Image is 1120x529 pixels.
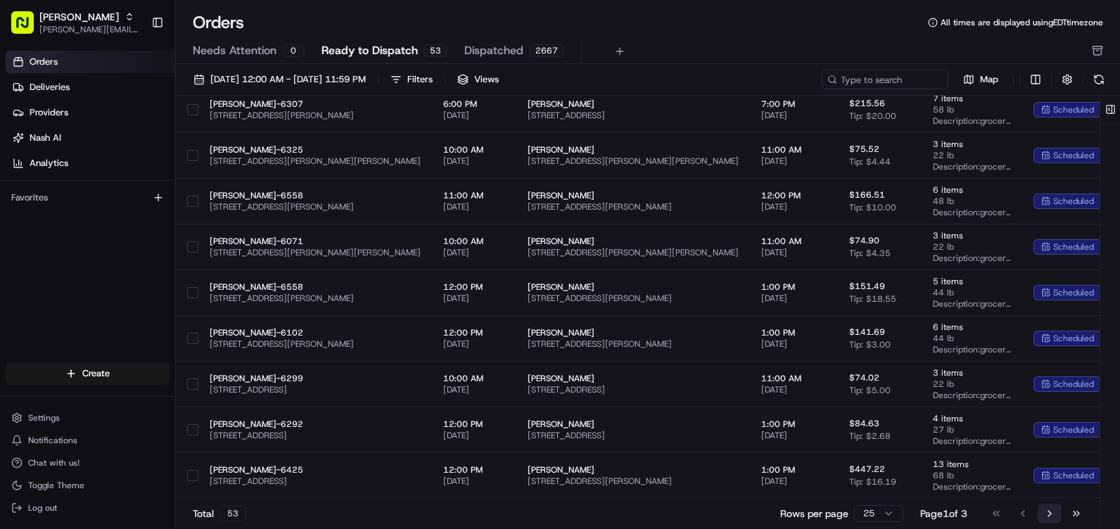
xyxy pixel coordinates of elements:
[933,93,1011,104] span: 7 items
[528,373,739,384] span: [PERSON_NAME]
[933,298,1011,310] span: Description: grocery bags
[210,338,421,350] span: [STREET_ADDRESS][PERSON_NAME]
[761,98,827,110] span: 7:00 PM
[849,418,879,429] span: $84.63
[443,373,505,384] span: 10:00 AM
[443,155,505,167] span: [DATE]
[822,70,948,89] input: Type to search
[849,476,896,487] span: Tip: $16.19
[849,144,879,155] span: $75.52
[849,98,885,109] span: $215.56
[113,198,231,224] a: 💻API Documentation
[761,384,827,395] span: [DATE]
[6,476,170,495] button: Toggle Theme
[933,321,1011,333] span: 6 items
[849,202,896,213] span: Tip: $10.00
[528,247,739,258] span: [STREET_ADDRESS][PERSON_NAME][PERSON_NAME]
[210,247,421,258] span: [STREET_ADDRESS][PERSON_NAME][PERSON_NAME]
[1053,104,1094,115] span: scheduled
[1053,287,1094,298] span: scheduled
[464,42,523,59] span: Dispatched
[210,144,421,155] span: [PERSON_NAME]-6325
[933,139,1011,150] span: 3 items
[6,498,170,518] button: Log out
[528,236,739,247] span: [PERSON_NAME]
[933,470,1011,481] span: 68 lb
[193,506,246,521] div: Total
[1053,241,1094,253] span: scheduled
[761,144,827,155] span: 11:00 AM
[528,476,739,487] span: [STREET_ADDRESS][PERSON_NAME]
[210,155,421,167] span: [STREET_ADDRESS][PERSON_NAME][PERSON_NAME]
[14,56,256,79] p: Welcome 👋
[849,464,885,475] span: $447.22
[443,110,505,121] span: [DATE]
[39,10,119,24] button: [PERSON_NAME]
[849,281,885,292] span: $151.49
[210,419,421,430] span: [PERSON_NAME]-6292
[210,190,421,201] span: [PERSON_NAME]-6558
[443,476,505,487] span: [DATE]
[528,293,739,304] span: [STREET_ADDRESS][PERSON_NAME]
[528,430,739,441] span: [STREET_ADDRESS]
[6,152,175,174] a: Analytics
[210,73,366,86] span: [DATE] 12:00 AM - [DATE] 11:59 PM
[14,14,42,42] img: Nash
[322,42,418,59] span: Ready to Dispatch
[761,430,827,441] span: [DATE]
[761,327,827,338] span: 1:00 PM
[6,408,170,428] button: Settings
[30,157,68,170] span: Analytics
[761,476,827,487] span: [DATE]
[28,502,57,514] span: Log out
[210,384,421,395] span: [STREET_ADDRESS]
[933,344,1011,355] span: Description: grocery bags
[761,293,827,304] span: [DATE]
[6,76,175,98] a: Deliveries
[210,430,421,441] span: [STREET_ADDRESS]
[761,464,827,476] span: 1:00 PM
[443,144,505,155] span: 10:00 AM
[28,412,60,423] span: Settings
[443,327,505,338] span: 12:00 PM
[424,44,447,57] div: 53
[849,235,879,246] span: $74.90
[28,457,79,469] span: Chat with us!
[528,464,739,476] span: [PERSON_NAME]
[443,201,505,212] span: [DATE]
[443,247,505,258] span: [DATE]
[210,476,421,487] span: [STREET_ADDRESS]
[933,230,1011,241] span: 3 items
[282,44,305,57] div: 0
[933,413,1011,424] span: 4 items
[761,110,827,121] span: [DATE]
[210,373,421,384] span: [PERSON_NAME]-6299
[761,155,827,167] span: [DATE]
[933,104,1011,115] span: 58 lb
[219,506,246,521] div: 53
[210,281,421,293] span: [PERSON_NAME]-6558
[210,98,421,110] span: [PERSON_NAME]-6307
[849,110,896,122] span: Tip: $20.00
[528,338,739,350] span: [STREET_ADDRESS][PERSON_NAME]
[30,81,70,94] span: Deliveries
[14,134,39,160] img: 1736555255976-a54dd68f-1ca7-489b-9aae-adbdc363a1c4
[443,98,505,110] span: 6:00 PM
[761,373,827,384] span: 11:00 AM
[8,198,113,224] a: 📗Knowledge Base
[48,134,231,148] div: Start new chat
[849,326,885,338] span: $141.69
[761,338,827,350] span: [DATE]
[933,196,1011,207] span: 48 lb
[443,293,505,304] span: [DATE]
[849,293,896,305] span: Tip: $18.55
[1053,378,1094,390] span: scheduled
[941,17,1103,28] span: All times are displayed using EDT timezone
[849,385,891,396] span: Tip: $5.00
[780,506,848,521] p: Rows per page
[187,70,372,89] button: [DATE] 12:00 AM - [DATE] 11:59 PM
[39,24,140,35] span: [PERSON_NAME][EMAIL_ADDRESS][PERSON_NAME][DOMAIN_NAME]
[443,236,505,247] span: 10:00 AM
[761,201,827,212] span: [DATE]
